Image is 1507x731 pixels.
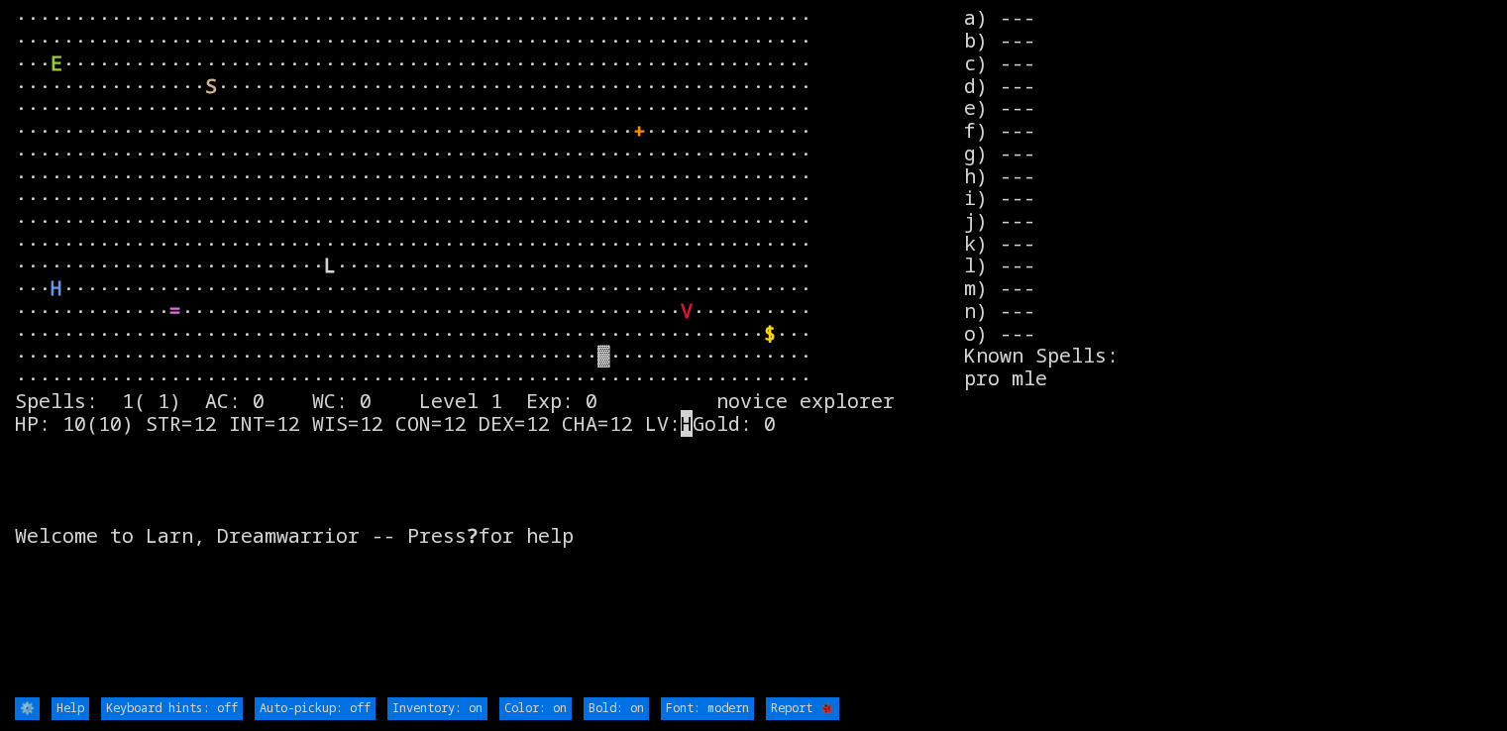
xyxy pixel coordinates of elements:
input: Font: modern [661,697,754,720]
font: S [205,72,217,99]
input: ⚙️ [15,697,40,720]
input: Inventory: on [387,697,487,720]
input: Report 🐞 [766,697,839,720]
stats: a) --- b) --- c) --- d) --- e) --- f) --- g) --- h) --- i) --- j) --- k) --- l) --- m) --- n) ---... [964,7,1491,694]
input: Keyboard hints: off [101,697,243,720]
font: L [324,252,336,278]
input: Bold: on [584,697,649,720]
font: E [51,50,62,76]
font: V [681,297,693,324]
font: + [633,117,645,144]
input: Color: on [499,697,572,720]
input: Help [52,697,89,720]
larn: ··································································· ·····························... [15,7,964,694]
input: Auto-pickup: off [255,697,376,720]
b: ? [467,522,479,549]
font: = [169,297,181,324]
mark: H [681,410,693,437]
font: H [51,274,62,301]
font: $ [764,320,776,347]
